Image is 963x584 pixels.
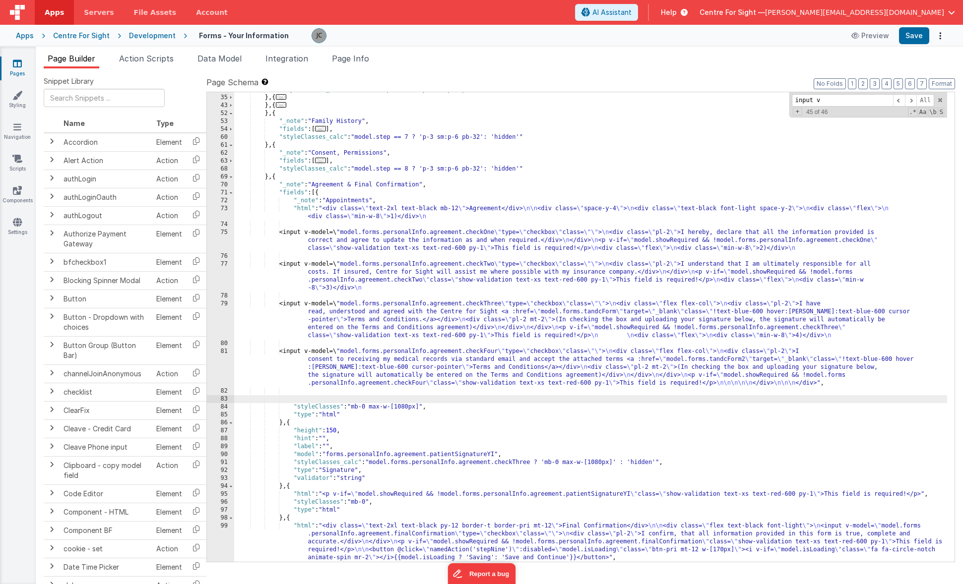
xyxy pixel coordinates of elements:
[207,419,234,427] div: 86
[792,94,893,107] input: Search for
[207,474,234,482] div: 93
[207,252,234,260] div: 76
[60,383,152,401] td: checklist
[60,133,152,152] td: Accordion
[207,94,234,102] div: 35
[207,205,234,221] div: 73
[207,141,234,149] div: 61
[207,482,234,490] div: 94
[312,29,326,43] img: 0dee5c1935d117432ef4781264a758f2
[60,438,152,456] td: Cleave Phone input
[700,7,955,17] button: Centre For Sight — [PERSON_NAME][EMAIL_ADDRESS][DOMAIN_NAME]
[802,109,832,116] span: 45 of 46
[207,102,234,110] div: 43
[207,229,234,252] div: 75
[152,456,186,484] td: Action
[152,558,186,576] td: Element
[60,456,152,484] td: Clipboard - copy model field
[60,401,152,419] td: ClearFix
[60,290,152,308] td: Button
[60,558,152,576] td: Date Time Picker
[207,451,234,459] div: 90
[207,110,234,117] div: 52
[207,403,234,411] div: 84
[592,7,632,17] span: AI Assistant
[276,102,287,108] span: ...
[152,401,186,419] td: Element
[207,411,234,419] div: 85
[332,54,369,63] span: Page Info
[152,206,186,225] td: Action
[207,506,234,514] div: 97
[60,484,152,503] td: Code Editor
[265,54,308,63] span: Integration
[207,292,234,300] div: 78
[207,181,234,189] div: 70
[276,94,287,100] span: ...
[119,54,174,63] span: Action Scripts
[152,521,186,539] td: Element
[700,7,765,17] span: Centre For Sight —
[134,7,177,17] span: File Assets
[207,490,234,498] div: 95
[207,459,234,467] div: 91
[207,149,234,157] div: 62
[60,308,152,336] td: Button - Dropdown with choices
[60,364,152,383] td: channelJoinAnonymous
[152,336,186,364] td: Element
[928,108,937,117] span: Whole Word Search
[60,419,152,438] td: Cleave - Credit Card
[60,188,152,206] td: authLoginOauth
[60,336,152,364] td: Button Group (Button Bar)
[129,31,176,41] div: Development
[793,108,802,116] span: Toggel Replace mode
[152,484,186,503] td: Element
[933,29,947,43] button: Options
[207,522,234,562] div: 99
[870,78,880,89] button: 3
[60,151,152,170] td: Alert Action
[199,32,289,39] h4: Forms - Your Information
[207,189,234,197] div: 71
[45,7,64,17] span: Apps
[929,78,955,89] button: Format
[207,395,234,403] div: 83
[814,78,846,89] button: No Folds
[917,78,927,89] button: 7
[60,503,152,521] td: Component - HTML
[207,340,234,348] div: 80
[206,76,258,88] span: Page Schema
[939,108,944,117] span: Search In Selection
[207,387,234,395] div: 82
[152,290,186,308] td: Element
[848,78,856,89] button: 1
[207,467,234,474] div: 92
[207,514,234,522] div: 98
[197,54,242,63] span: Data Model
[60,539,152,558] td: cookie - set
[858,78,868,89] button: 2
[207,300,234,340] div: 79
[64,119,85,127] span: Name
[918,108,927,117] span: CaseSensitive Search
[48,54,95,63] span: Page Builder
[575,4,638,21] button: AI Assistant
[60,170,152,188] td: authLogin
[152,225,186,253] td: Element
[16,31,34,41] div: Apps
[60,271,152,290] td: Blocking Spinner Modal
[448,563,515,584] iframe: Marker.io feedback button
[916,94,934,107] span: Alt-Enter
[152,438,186,456] td: Element
[152,308,186,336] td: Element
[207,197,234,205] div: 72
[894,78,903,89] button: 5
[152,539,186,558] td: Action
[207,125,234,133] div: 54
[152,271,186,290] td: Action
[152,188,186,206] td: Action
[44,76,94,86] span: Snippet Library
[60,253,152,271] td: bfcheckbox1
[207,165,234,173] div: 68
[152,383,186,401] td: Element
